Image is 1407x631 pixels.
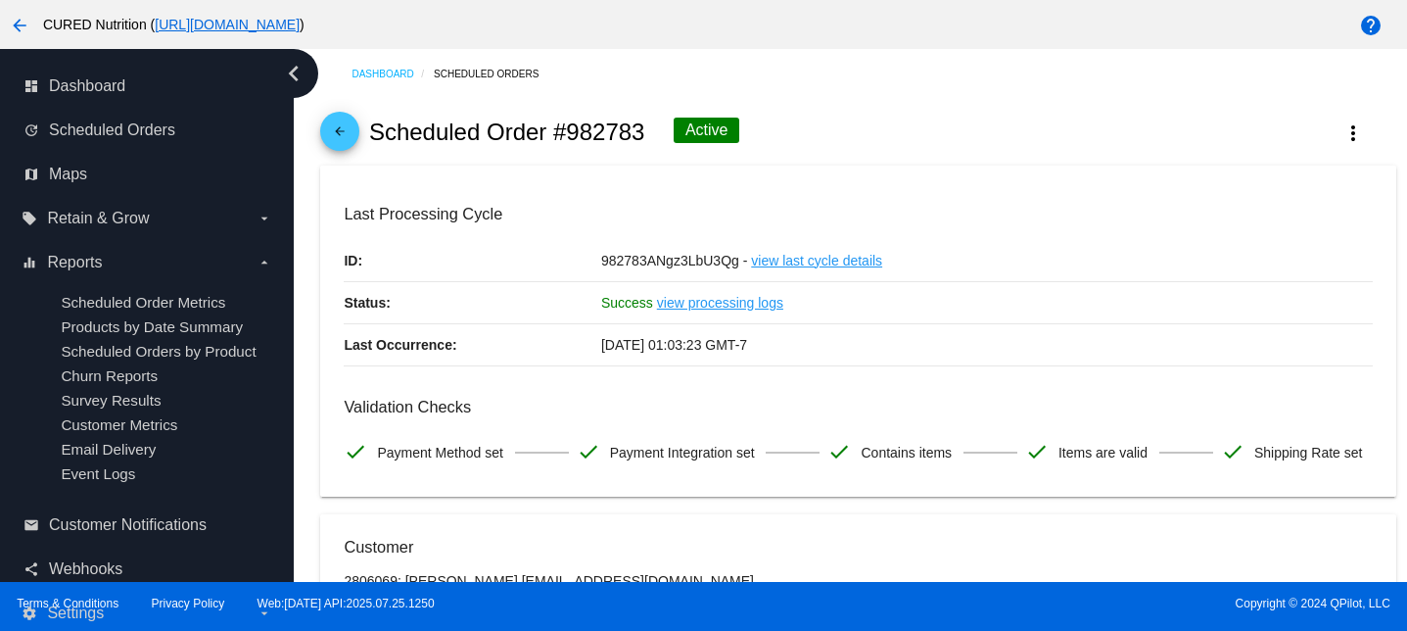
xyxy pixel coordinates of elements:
a: Products by Date Summary [61,318,243,335]
h3: Last Processing Cycle [344,205,1372,223]
i: arrow_drop_down [257,211,272,226]
p: Last Occurrence: [344,324,601,365]
a: Scheduled Orders by Product [61,343,256,360]
i: email [23,517,39,533]
a: Dashboard [352,59,434,89]
a: Email Delivery [61,441,156,458]
i: arrow_drop_down [257,606,272,621]
i: dashboard [23,78,39,94]
h3: Validation Checks [344,398,1372,416]
a: dashboard Dashboard [23,71,272,102]
a: email Customer Notifications [23,510,272,541]
p: ID: [344,240,601,281]
a: Customer Metrics [61,416,177,433]
mat-icon: help [1359,14,1383,37]
span: Customer Notifications [49,516,207,534]
span: Retain & Grow [47,210,149,227]
a: Churn Reports [61,367,158,384]
span: Shipping Rate set [1254,432,1363,473]
span: Contains items [861,432,952,473]
a: map Maps [23,159,272,190]
span: Reports [47,254,102,271]
i: share [23,561,39,577]
h2: Scheduled Order #982783 [369,119,645,146]
mat-icon: check [1025,440,1049,463]
a: update Scheduled Orders [23,115,272,146]
mat-icon: arrow_back [8,14,31,37]
i: arrow_drop_down [257,255,272,270]
span: Webhooks [49,560,122,578]
span: Payment Integration set [610,432,755,473]
span: CURED Nutrition ( ) [43,17,305,32]
span: Copyright © 2024 QPilot, LLC [721,597,1390,610]
i: local_offer [22,211,37,226]
i: chevron_left [278,58,309,89]
i: settings [22,606,37,621]
mat-icon: check [577,440,600,463]
a: Scheduled Orders [434,59,556,89]
h3: Customer [344,538,1372,557]
mat-icon: more_vert [1341,121,1365,145]
span: [DATE] 01:03:23 GMT-7 [601,337,747,353]
mat-icon: arrow_back [328,124,352,148]
p: 2806069: [PERSON_NAME] [EMAIL_ADDRESS][DOMAIN_NAME] [344,573,1372,589]
i: equalizer [22,255,37,270]
span: Maps [49,166,87,183]
span: Dashboard [49,77,125,95]
a: Web:[DATE] API:2025.07.25.1250 [258,597,435,610]
a: Survey Results [61,392,161,409]
a: view processing logs [657,282,783,323]
a: Event Logs [61,465,135,482]
div: Active [674,118,740,143]
mat-icon: check [1221,440,1244,463]
span: Payment Method set [377,432,502,473]
mat-icon: check [344,440,367,463]
a: [URL][DOMAIN_NAME] [155,17,300,32]
span: Success [601,295,653,311]
p: Status: [344,282,601,323]
span: 982783ANgz3LbU3Qg - [601,253,747,268]
span: Items are valid [1058,432,1148,473]
span: Scheduled Orders [49,121,175,139]
mat-icon: check [827,440,851,463]
span: Settings [47,605,104,622]
a: Scheduled Order Metrics [61,294,225,311]
a: share Webhooks [23,554,272,585]
a: view last cycle details [751,240,882,281]
i: map [23,167,39,182]
i: update [23,122,39,138]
